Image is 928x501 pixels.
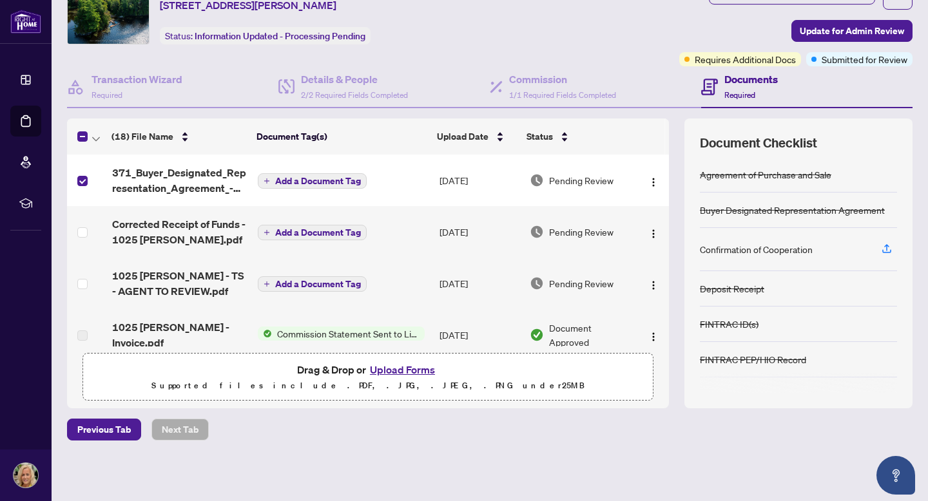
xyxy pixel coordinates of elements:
[434,206,525,258] td: [DATE]
[258,276,367,292] button: Add a Document Tag
[549,321,632,349] span: Document Approved
[92,90,122,100] span: Required
[272,326,425,341] span: Commission Statement Sent to Listing Brokerage
[275,228,361,237] span: Add a Document Tag
[724,90,755,100] span: Required
[275,279,361,288] span: Add a Document Tag
[530,173,544,187] img: Document Status
[160,27,371,44] div: Status:
[695,52,796,66] span: Requires Additional Docs
[648,280,659,290] img: Logo
[700,134,817,152] span: Document Checklist
[91,378,645,393] p: Supported files include .PDF, .JPG, .JPEG, .PNG under 25 MB
[648,229,659,239] img: Logo
[434,155,525,206] td: [DATE]
[648,177,659,187] img: Logo
[301,71,408,87] h4: Details & People
[643,273,664,294] button: Logo
[112,319,247,350] span: 1025 [PERSON_NAME] - Invoice.pdf
[549,276,614,290] span: Pending Review
[83,354,653,401] span: Drag & Drop orUpload FormsSupported files include .PDF, .JPG, .JPEG, .PNG under25MB
[530,225,544,239] img: Document Status
[643,325,664,345] button: Logo
[700,317,759,331] div: FINTRAC ID(s)
[700,242,813,256] div: Confirmation of Cooperation
[258,224,367,241] button: Add a Document Tag
[700,203,885,217] div: Buyer Designated Representation Agreement
[10,10,41,33] img: logo
[822,52,907,66] span: Submitted for Review
[530,328,544,342] img: Document Status
[700,167,831,182] div: Agreement of Purchase and Sale
[791,20,913,42] button: Update for Admin Review
[112,216,247,247] span: Corrected Receipt of Funds - 1025 [PERSON_NAME].pdf
[434,309,525,361] td: [DATE]
[258,276,367,292] button: Add a Document Tag
[643,170,664,191] button: Logo
[509,90,616,100] span: 1/1 Required Fields Completed
[876,456,915,495] button: Open asap
[112,165,247,196] span: 371_Buyer_Designated_Representation_Agreement_-_PropTx-[PERSON_NAME].pdf
[258,173,367,189] button: Add a Document Tag
[434,258,525,309] td: [DATE]
[258,326,272,341] img: Status Icon
[112,268,247,299] span: 1025 [PERSON_NAME] - TS - AGENT TO REVIEW.pdf
[92,71,182,87] h4: Transaction Wizard
[77,419,131,440] span: Previous Tab
[111,129,173,144] span: (18) File Name
[527,129,553,144] span: Status
[549,173,614,187] span: Pending Review
[437,129,488,144] span: Upload Date
[530,276,544,290] img: Document Status
[301,90,408,100] span: 2/2 Required Fields Completed
[700,281,764,296] div: Deposit Receipt
[700,352,806,366] div: FINTRAC PEP/HIO Record
[251,118,432,155] th: Document Tag(s)
[67,419,141,440] button: Previous Tab
[521,118,633,155] th: Status
[366,361,439,378] button: Upload Forms
[297,361,439,378] span: Drag & Drop or
[432,118,521,155] th: Upload Date
[106,118,251,155] th: (18) File Name
[648,332,659,342] img: Logo
[195,30,365,42] span: Information Updated - Processing Pending
[549,225,614,239] span: Pending Review
[14,463,38,487] img: Profile Icon
[643,222,664,242] button: Logo
[264,178,270,184] span: plus
[258,225,367,240] button: Add a Document Tag
[724,71,778,87] h4: Documents
[264,281,270,287] span: plus
[151,419,209,440] button: Next Tab
[800,21,904,41] span: Update for Admin Review
[275,176,361,185] span: Add a Document Tag
[264,229,270,236] span: plus
[509,71,616,87] h4: Commission
[258,326,425,341] button: Status IconCommission Statement Sent to Listing Brokerage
